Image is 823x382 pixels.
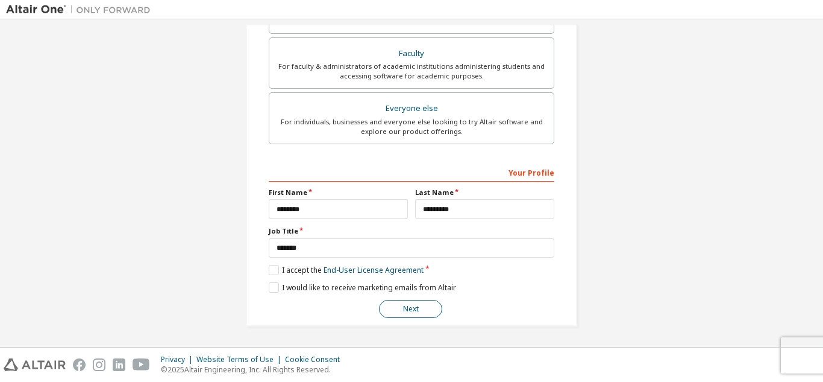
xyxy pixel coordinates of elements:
div: For individuals, businesses and everyone else looking to try Altair software and explore our prod... [277,117,546,136]
label: I would like to receive marketing emails from Altair [269,282,456,293]
img: youtube.svg [133,358,150,371]
label: Job Title [269,226,554,236]
div: Faculty [277,45,546,62]
label: First Name [269,188,408,197]
a: End-User License Agreement [324,265,424,275]
label: Last Name [415,188,554,197]
img: linkedin.svg [113,358,125,371]
img: instagram.svg [93,358,105,371]
img: altair_logo.svg [4,358,66,371]
img: Altair One [6,4,157,16]
div: Privacy [161,355,196,364]
div: Website Terms of Use [196,355,285,364]
label: I accept the [269,265,424,275]
div: Your Profile [269,162,554,182]
img: facebook.svg [73,358,86,371]
div: Everyone else [277,100,546,117]
p: © 2025 Altair Engineering, Inc. All Rights Reserved. [161,364,347,375]
button: Next [379,300,442,318]
div: For faculty & administrators of academic institutions administering students and accessing softwa... [277,62,546,81]
div: Cookie Consent [285,355,347,364]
